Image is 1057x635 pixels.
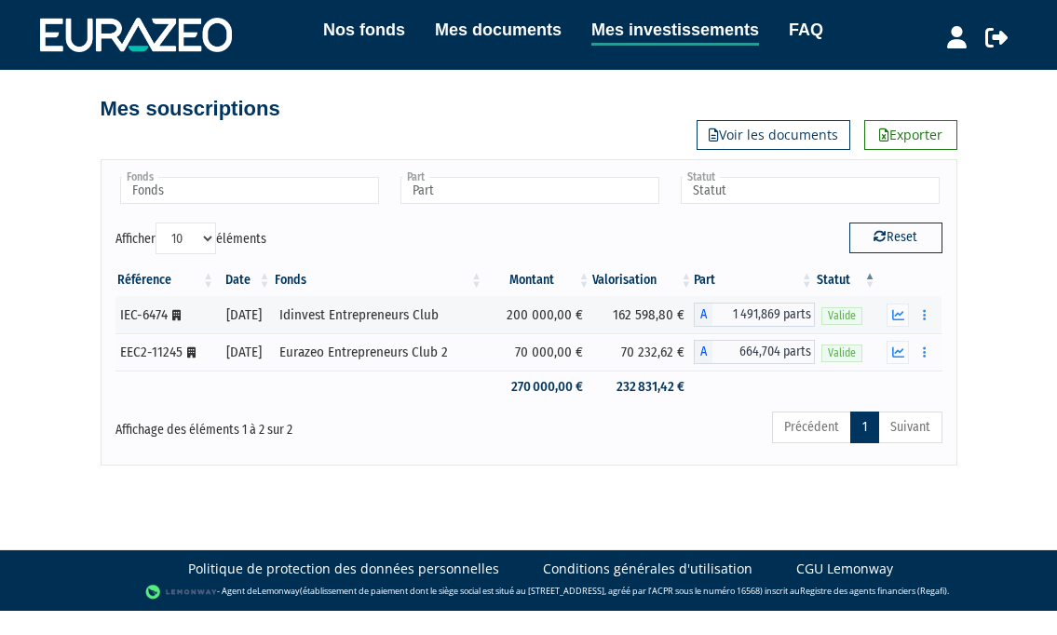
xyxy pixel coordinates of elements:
select: Afficheréléments [156,223,216,254]
button: Reset [849,223,942,252]
label: Afficher éléments [115,223,266,254]
i: [Français] Personne morale [172,310,181,321]
div: EEC2-11245 [120,343,210,362]
span: Valide [821,345,862,362]
span: A [694,303,712,327]
a: Lemonway [257,585,300,597]
th: Part: activer pour trier la colonne par ordre croissant [694,264,815,296]
a: Mes documents [435,17,562,43]
td: 70 232,62 € [592,333,695,371]
th: Référence : activer pour trier la colonne par ordre croissant [115,264,217,296]
a: Précédent [772,412,851,443]
span: Valide [821,307,862,325]
div: Affichage des éléments 1 à 2 sur 2 [115,410,444,439]
th: Statut : activer pour trier la colonne par ordre d&eacute;croissant [815,264,878,296]
th: Fonds: activer pour trier la colonne par ordre croissant [273,264,485,296]
i: [Français] Personne morale [187,347,196,358]
a: Conditions générales d'utilisation [543,560,752,578]
h4: Mes souscriptions [101,98,280,120]
span: 664,704 parts [712,340,815,364]
td: 270 000,00 € [484,371,592,403]
a: Politique de protection des données personnelles [188,560,499,578]
th: Valorisation: activer pour trier la colonne par ordre croissant [592,264,695,296]
div: Eurazeo Entrepreneurs Club 2 [279,343,479,362]
a: Nos fonds [323,17,405,43]
img: logo-lemonway.png [145,583,217,601]
div: A - Idinvest Entrepreneurs Club [694,303,815,327]
td: 70 000,00 € [484,333,592,371]
span: 1 491,869 parts [712,303,815,327]
div: - Agent de (établissement de paiement dont le siège social est situé au [STREET_ADDRESS], agréé p... [19,583,1038,601]
th: Date: activer pour trier la colonne par ordre croissant [216,264,273,296]
div: A - Eurazeo Entrepreneurs Club 2 [694,340,815,364]
a: CGU Lemonway [796,560,893,578]
div: [DATE] [223,343,266,362]
div: [DATE] [223,305,266,325]
a: Mes investissements [591,17,759,46]
div: Idinvest Entrepreneurs Club [279,305,479,325]
th: Montant: activer pour trier la colonne par ordre croissant [484,264,592,296]
a: Exporter [864,120,957,150]
td: 232 831,42 € [592,371,695,403]
td: 200 000,00 € [484,296,592,333]
a: Voir les documents [697,120,850,150]
a: Suivant [878,412,942,443]
a: FAQ [789,17,823,43]
a: 1 [850,412,879,443]
td: 162 598,80 € [592,296,695,333]
a: Registre des agents financiers (Regafi) [800,585,947,597]
div: IEC-6474 [120,305,210,325]
span: A [694,340,712,364]
img: 1732889491-logotype_eurazeo_blanc_rvb.png [40,18,232,51]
